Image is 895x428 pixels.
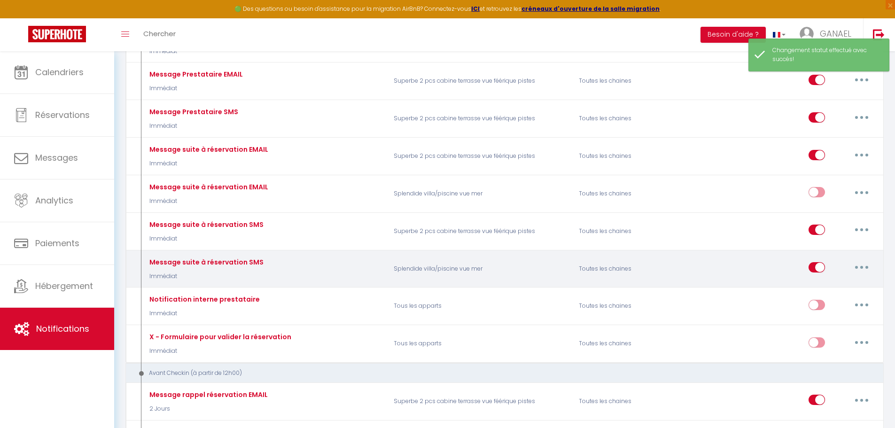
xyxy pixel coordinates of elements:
a: ICI [471,5,480,13]
div: Toutes les chaines [573,218,696,245]
p: Tous les apparts [388,330,573,358]
img: logout [873,29,885,40]
p: Superbe 2 pcs cabine terrasse vue féérique pistes [388,218,573,245]
a: Chercher [136,18,183,51]
img: ... [800,27,814,41]
span: GANAEL [820,28,851,39]
div: Avant Checkin (à partir de 12h00) [134,369,860,378]
p: Immédiat [147,122,238,131]
div: Toutes les chaines [573,330,696,358]
div: Message Prestataire SMS [147,107,238,117]
div: Message suite à réservation SMS [147,257,264,267]
span: Réservations [35,109,90,121]
div: X - Formulaire pour valider la réservation [147,332,291,342]
p: Immédiat [147,347,291,356]
div: Message Prestataire EMAIL [147,69,243,79]
p: Superbe 2 pcs cabine terrasse vue féérique pistes [388,143,573,170]
p: 2 Jours [147,405,268,413]
p: Splendide villa/piscine vue mer [388,180,573,207]
a: créneaux d'ouverture de la salle migration [521,5,660,13]
p: Immédiat [147,272,264,281]
button: Besoin d'aide ? [700,27,766,43]
p: Immédiat [147,309,260,318]
p: Tous les apparts [388,293,573,320]
div: Message suite à réservation EMAIL [147,144,268,155]
p: Superbe 2 pcs cabine terrasse vue féérique pistes [388,105,573,132]
a: ... GANAEL [793,18,863,51]
div: Message rappel réservation EMAIL [147,389,268,400]
p: Superbe 2 pcs cabine terrasse vue féérique pistes [388,68,573,95]
p: Immédiat [147,197,268,206]
p: Immédiat [147,159,268,168]
span: Chercher [143,29,176,39]
span: Analytics [35,195,73,206]
div: Toutes les chaines [573,388,696,415]
p: Immédiat [147,234,264,243]
span: Notifications [36,323,89,335]
img: Super Booking [28,26,86,42]
div: Toutes les chaines [573,105,696,132]
span: Calendriers [35,66,84,78]
div: Toutes les chaines [573,143,696,170]
span: Messages [35,152,78,163]
div: Toutes les chaines [573,180,696,207]
div: Toutes les chaines [573,68,696,95]
div: Message suite à réservation EMAIL [147,182,268,192]
p: Immédiat [147,47,308,56]
div: Toutes les chaines [573,255,696,282]
div: Notification interne prestataire [147,294,260,304]
span: Hébergement [35,280,93,292]
p: Immédiat [147,84,243,93]
div: Changement statut effectué avec succés! [772,46,879,64]
div: Message suite à réservation SMS [147,219,264,230]
button: Ouvrir le widget de chat LiveChat [8,4,36,32]
p: Splendide villa/piscine vue mer [388,255,573,282]
span: Paiements [35,237,79,249]
p: Superbe 2 pcs cabine terrasse vue féérique pistes [388,388,573,415]
div: Toutes les chaines [573,293,696,320]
